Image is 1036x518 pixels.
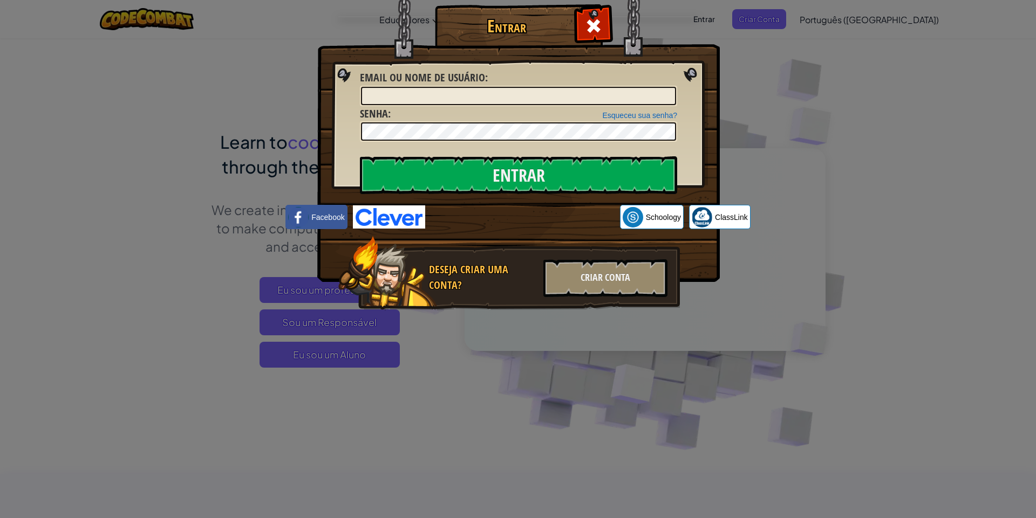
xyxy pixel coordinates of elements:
[602,111,677,120] a: Esqueceu sua senha?
[360,70,488,86] label: :
[543,259,667,297] div: Criar Conta
[646,212,681,223] span: Schoology
[438,17,575,36] h1: Entrar
[360,106,391,122] label: :
[715,212,748,223] span: ClassLink
[360,70,485,85] span: Email ou nome de usuário
[692,207,712,227] img: classlink-logo-small.png
[311,212,344,223] span: Facebook
[425,205,620,229] iframe: Botão "Fazer login com o Google"
[623,207,643,227] img: schoology.png
[360,156,677,194] input: Entrar
[429,262,537,293] div: Deseja Criar uma Conta?
[360,106,388,121] span: Senha
[353,205,425,229] img: clever-logo-blue.png
[288,207,309,227] img: facebook_small.png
